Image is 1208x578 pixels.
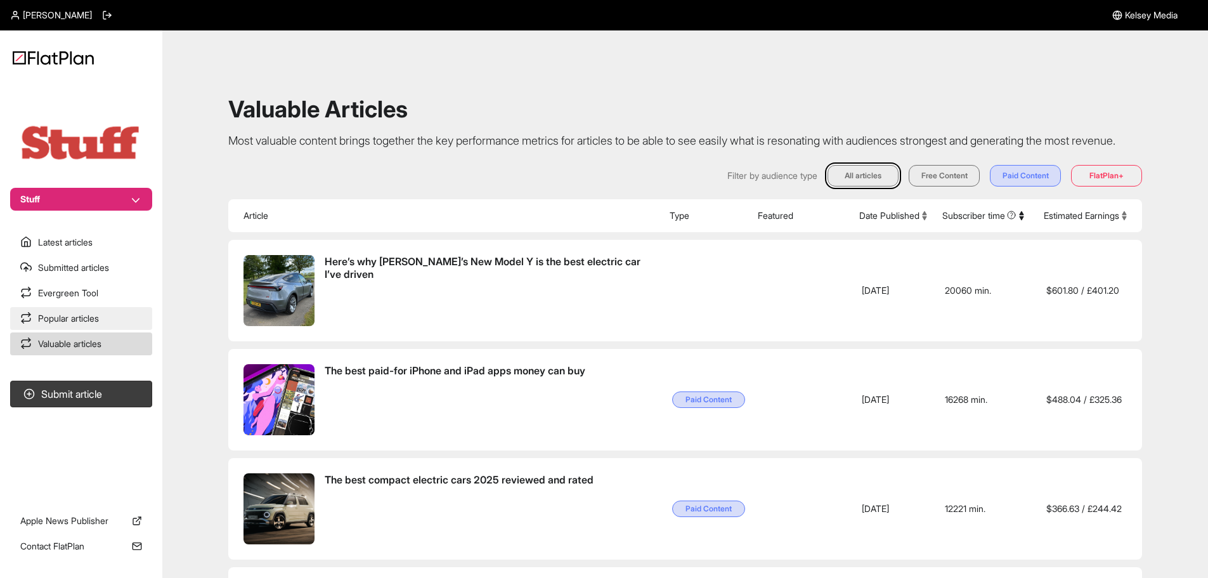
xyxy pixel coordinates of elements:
button: Stuff [10,188,152,211]
span: $ 366.63 [1046,503,1079,514]
img: The best paid-for iPhone and iPad apps money can buy [244,364,315,435]
span: £ 244.42 [1088,503,1122,514]
th: Featured [750,199,852,232]
span: Paid Content [672,501,745,517]
span: Subscriber time [942,209,1016,222]
span: £ 325.36 [1089,394,1122,405]
button: Date Published [859,209,927,222]
td: / [1036,240,1142,341]
td: [DATE] [852,240,935,341]
h1: Valuable Articles [228,96,1142,122]
a: Valuable articles [10,332,152,355]
img: Logo [13,51,94,65]
button: Estimated Earnings [1044,209,1127,222]
span: The best compact electric cars 2025 reviewed and rated [325,473,594,486]
th: Article [228,199,662,232]
td: [DATE] [852,349,935,450]
span: The best compact electric cars 2025 reviewed and rated [325,473,594,544]
span: £ 401.20 [1087,285,1119,296]
img: The best compact electric cars 2025 reviewed and rated [244,473,315,544]
button: FlatPlan+ [1071,165,1142,187]
a: [PERSON_NAME] [10,9,92,22]
a: Evergreen Tool [10,282,152,305]
a: Contact FlatPlan [10,535,152,558]
span: The best paid-for iPhone and iPad apps money can buy [325,364,585,435]
td: 16268 min. [935,349,1036,450]
button: All articles [828,165,899,187]
a: Popular articles [10,307,152,330]
td: 20060 min. [935,240,1036,341]
a: Submitted articles [10,256,152,279]
span: Paid Content [672,391,745,408]
span: [PERSON_NAME] [23,9,92,22]
a: Apple News Publisher [10,509,152,532]
td: [DATE] [852,458,935,560]
td: / [1036,349,1142,450]
span: The best paid-for iPhone and iPad apps money can buy [325,364,585,377]
button: Submit article [10,381,152,407]
span: Filter by audience type [727,169,817,182]
span: $ 488.04 [1046,394,1081,405]
a: The best compact electric cars 2025 reviewed and rated [244,473,652,544]
span: $ 601.80 [1046,285,1079,296]
th: Type [662,199,750,232]
button: Free Content [909,165,980,187]
button: Subscriber time [942,209,1024,222]
span: Here’s why Tesla’s New Model Y is the best electric car I’ve driven [325,255,652,326]
button: Paid Content [990,165,1061,187]
img: Here’s why Tesla’s New Model Y is the best electric car I’ve driven [244,255,315,326]
a: Latest articles [10,231,152,254]
img: Publication Logo [18,123,145,162]
td: / [1036,458,1142,560]
span: Here’s why [PERSON_NAME]’s New Model Y is the best electric car I’ve driven [325,255,640,280]
a: The best paid-for iPhone and iPad apps money can buy [244,364,652,435]
span: Kelsey Media [1125,9,1178,22]
p: Most valuable content brings together the key performance metrics for articles to be able to see ... [228,132,1142,150]
a: Here’s why [PERSON_NAME]’s New Model Y is the best electric car I’ve driven [244,255,652,326]
td: 12221 min. [935,458,1036,560]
